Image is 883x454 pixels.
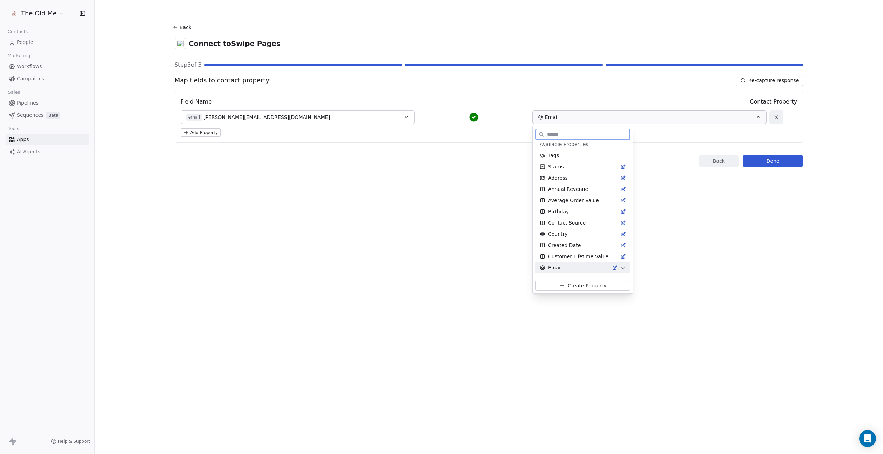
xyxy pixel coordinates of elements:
[548,152,559,159] span: Tags
[548,253,608,260] span: Customer Lifetime Value
[535,281,630,291] button: Create Property
[548,163,564,170] span: Status
[548,186,588,193] span: Annual Revenue
[548,264,562,271] span: Email
[540,141,588,148] span: Available Properties
[568,282,606,289] span: Create Property
[548,208,569,215] span: Birthday
[548,174,568,181] span: Address
[548,242,581,249] span: Created Date
[548,219,586,226] span: Contact Source
[548,231,568,238] span: Country
[548,197,599,204] span: Average Order Value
